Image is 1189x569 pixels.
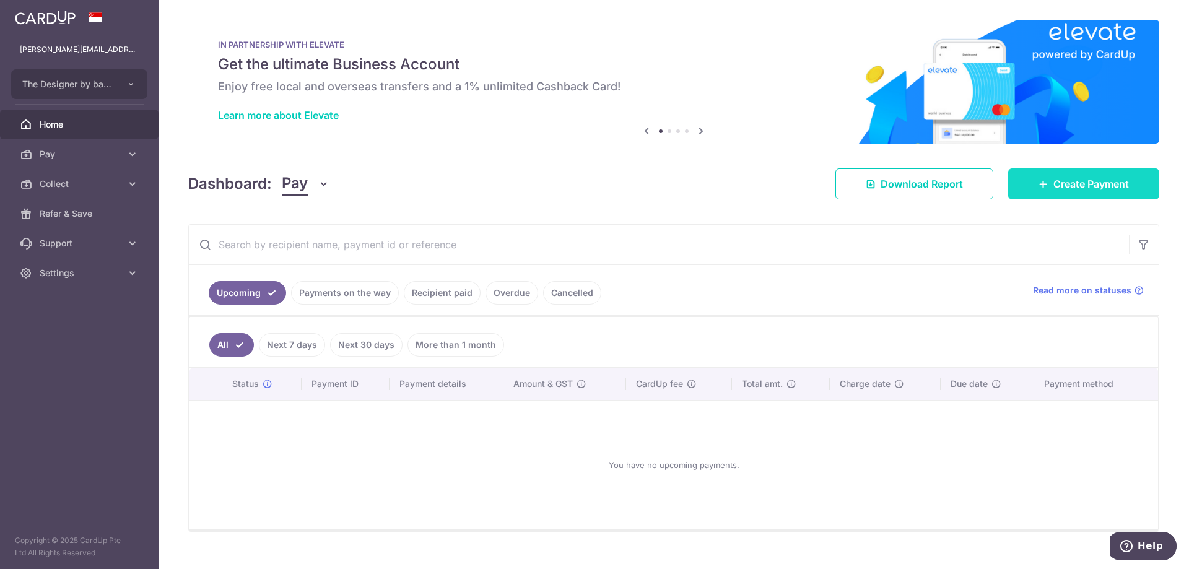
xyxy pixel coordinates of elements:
[40,178,121,190] span: Collect
[291,281,399,305] a: Payments on the way
[302,368,390,400] th: Payment ID
[543,281,601,305] a: Cancelled
[40,148,121,160] span: Pay
[840,378,891,390] span: Charge date
[742,378,783,390] span: Total amt.
[15,10,76,25] img: CardUp
[209,333,254,357] a: All
[218,79,1130,94] h6: Enjoy free local and overseas transfers and a 1% unlimited Cashback Card!
[40,237,121,250] span: Support
[40,118,121,131] span: Home
[513,378,573,390] span: Amount & GST
[188,173,272,195] h4: Dashboard:
[20,43,139,56] p: [PERSON_NAME][EMAIL_ADDRESS][DOMAIN_NAME]
[40,207,121,220] span: Refer & Save
[1033,284,1131,297] span: Read more on statuses
[28,9,53,20] span: Help
[1008,168,1159,199] a: Create Payment
[1034,368,1158,400] th: Payment method
[407,333,504,357] a: More than 1 month
[189,225,1129,264] input: Search by recipient name, payment id or reference
[282,172,329,196] button: Pay
[232,378,259,390] span: Status
[218,109,339,121] a: Learn more about Elevate
[390,368,503,400] th: Payment details
[282,172,308,196] span: Pay
[330,333,403,357] a: Next 30 days
[218,40,1130,50] p: IN PARTNERSHIP WITH ELEVATE
[22,78,114,90] span: The Designer by ban yew pte ltd
[486,281,538,305] a: Overdue
[1053,176,1129,191] span: Create Payment
[951,378,988,390] span: Due date
[40,267,121,279] span: Settings
[259,333,325,357] a: Next 7 days
[1110,532,1177,563] iframe: Opens a widget where you can find more information
[404,281,481,305] a: Recipient paid
[218,54,1130,74] h5: Get the ultimate Business Account
[204,410,1143,519] div: You have no upcoming payments.
[188,20,1159,144] img: Renovation banner
[881,176,963,191] span: Download Report
[636,378,683,390] span: CardUp fee
[11,69,147,99] button: The Designer by ban yew pte ltd
[209,281,286,305] a: Upcoming
[1033,284,1144,297] a: Read more on statuses
[835,168,993,199] a: Download Report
